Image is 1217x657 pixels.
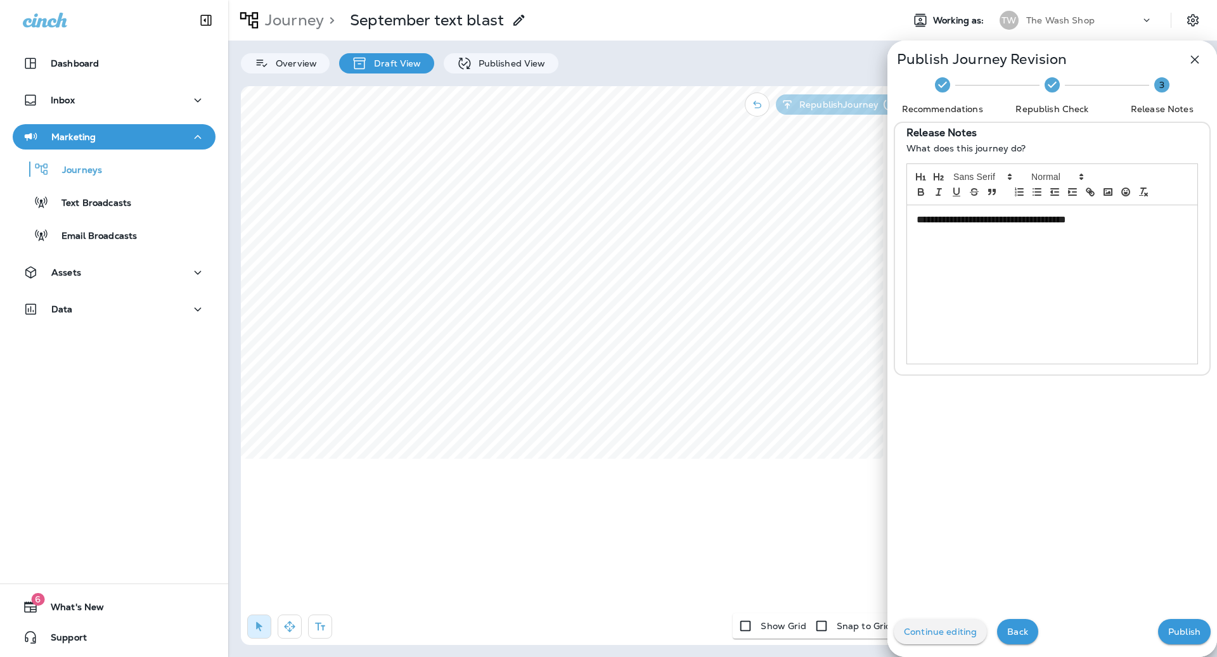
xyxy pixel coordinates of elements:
[906,128,977,138] p: Release Notes
[897,54,1067,65] p: Publish Journey Revision
[1002,103,1102,115] span: Republish Check
[1158,619,1211,644] button: Publish
[1159,79,1164,91] text: 3
[904,627,977,637] p: Continue editing
[894,619,987,644] button: Continue editing
[997,619,1038,644] button: Back
[1007,627,1028,637] p: Back
[1168,627,1201,637] p: Publish
[906,143,1198,153] p: What does this journey do?
[892,103,992,115] span: Recommendations
[1112,103,1212,115] span: Release Notes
